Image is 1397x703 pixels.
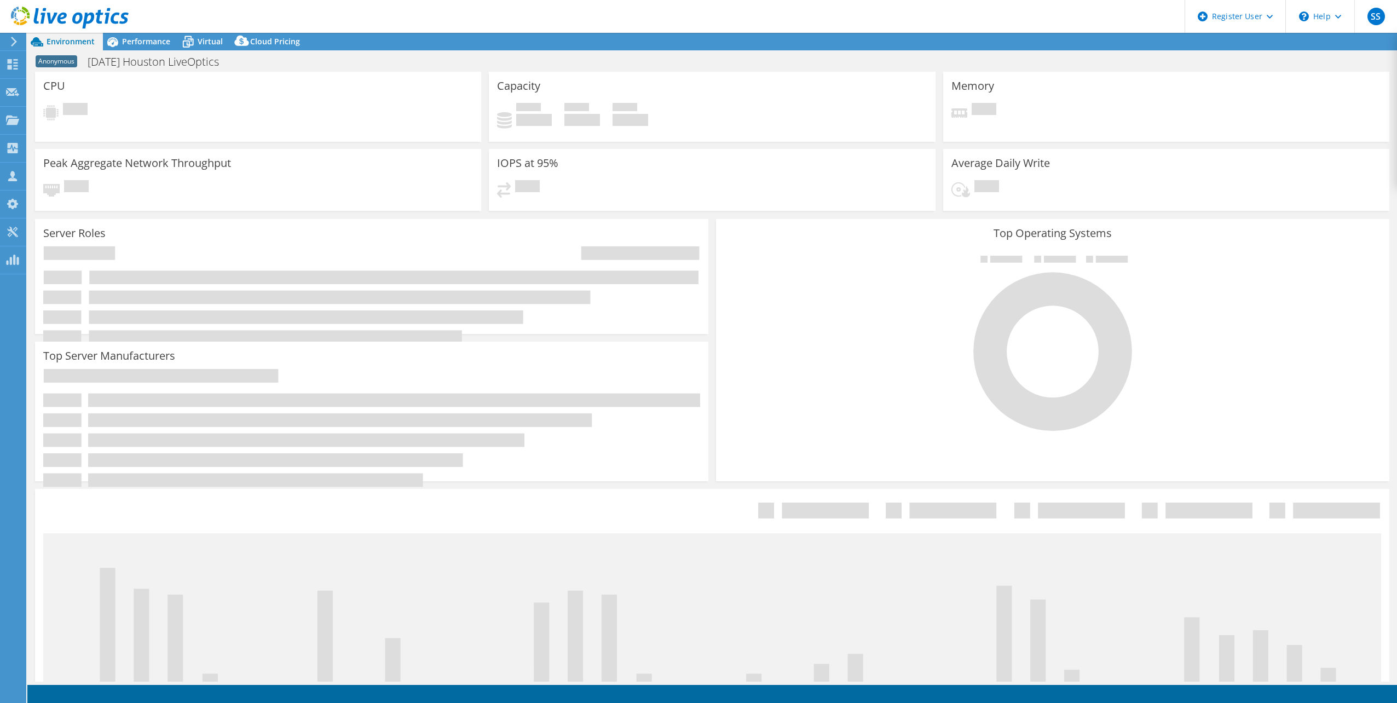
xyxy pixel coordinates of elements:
h3: Average Daily Write [951,157,1050,169]
span: Free [564,103,589,114]
h3: Peak Aggregate Network Throughput [43,157,231,169]
span: Pending [64,180,89,195]
span: Virtual [198,36,223,47]
h3: Capacity [497,80,540,92]
h3: Server Roles [43,227,106,239]
span: SS [1367,8,1385,25]
span: Cloud Pricing [250,36,300,47]
h3: Memory [951,80,994,92]
span: Pending [515,180,540,195]
h3: Top Operating Systems [724,227,1381,239]
h3: IOPS at 95% [497,157,558,169]
h4: 0 GiB [613,114,648,126]
span: Total [613,103,637,114]
h3: Top Server Manufacturers [43,350,175,362]
h3: CPU [43,80,65,92]
svg: \n [1299,11,1309,21]
span: Performance [122,36,170,47]
span: Environment [47,36,95,47]
span: Pending [63,103,88,118]
span: Anonymous [36,55,77,67]
h4: 0 GiB [516,114,552,126]
span: Pending [974,180,999,195]
h1: [DATE] Houston LiveOptics [83,56,236,68]
span: Pending [972,103,996,118]
h4: 0 GiB [564,114,600,126]
span: Used [516,103,541,114]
